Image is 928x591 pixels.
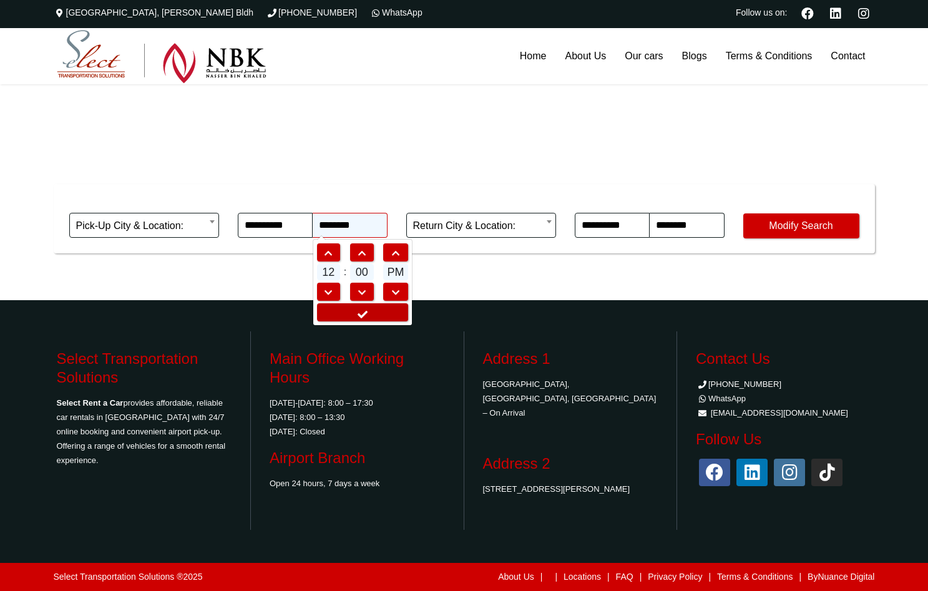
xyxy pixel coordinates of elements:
[69,213,219,238] span: Pick-Up City & Location:
[57,398,124,408] strong: Select Rent a Car
[270,449,445,467] h3: Airport Branch
[575,190,725,213] span: Return Date
[796,6,819,19] a: Facebook
[406,213,556,238] span: Return City & Location:
[413,213,549,238] span: Return City & Location:
[607,572,610,581] label: |
[57,30,266,84] img: Select Rent a Car
[483,484,630,494] a: [STREET_ADDRESS][PERSON_NAME]
[564,572,601,582] a: Locations
[716,28,822,84] a: Terms & Conditions
[483,349,658,368] h3: Address 1
[266,7,357,17] a: [PHONE_NUMBER]
[76,213,212,238] span: Pick-Up City & Location:
[270,476,445,491] p: Open 24 hours, 7 days a week
[341,263,349,281] td: :
[717,572,793,582] a: Terms & Conditions
[406,190,556,213] span: Return Location
[498,572,534,582] a: About Us
[286,569,874,585] div: By
[57,349,232,387] h3: Select Transportation Solutions
[821,28,874,84] a: Contact
[69,190,219,213] span: Pick-up Location
[616,572,633,582] a: FAQ
[483,454,658,473] h3: Address 2
[711,408,848,418] a: [EMAIL_ADDRESS][DOMAIN_NAME]
[540,572,543,581] label: |
[615,28,672,84] a: Our cars
[708,572,711,581] label: |
[673,28,716,84] a: Blogs
[555,28,615,84] a: About Us
[825,6,847,19] a: Linkedin
[270,396,445,439] p: [DATE]-[DATE]: 8:00 – 17:30 [DATE]: 8:00 – 13:30 [DATE]: Closed
[183,572,202,582] span: 2025
[483,379,657,418] a: [GEOGRAPHIC_DATA], [GEOGRAPHIC_DATA], [GEOGRAPHIC_DATA] – On Arrival
[648,572,702,582] a: Privacy Policy
[640,572,642,581] label: |
[383,264,408,280] span: PM
[743,213,859,238] button: Modify Search
[853,6,875,19] a: Instagram
[369,7,422,17] a: WhatsApp
[696,394,746,403] a: WhatsApp
[818,572,874,582] a: Nuance Digital
[54,572,203,581] div: Select Transportation Solutions ®
[238,190,388,213] span: Pick-Up Date
[350,264,374,280] span: 00
[696,349,872,368] h3: Contact Us
[270,349,445,387] h3: Main Office Working Hours
[317,264,341,280] span: 12
[696,430,872,449] h3: Follow Us
[696,379,781,389] a: [PHONE_NUMBER]
[510,28,556,84] a: Home
[555,572,557,581] label: |
[57,396,232,467] p: provides affordable, reliable car rentals in [GEOGRAPHIC_DATA] with 24/7 online booking and conve...
[799,572,801,581] label: |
